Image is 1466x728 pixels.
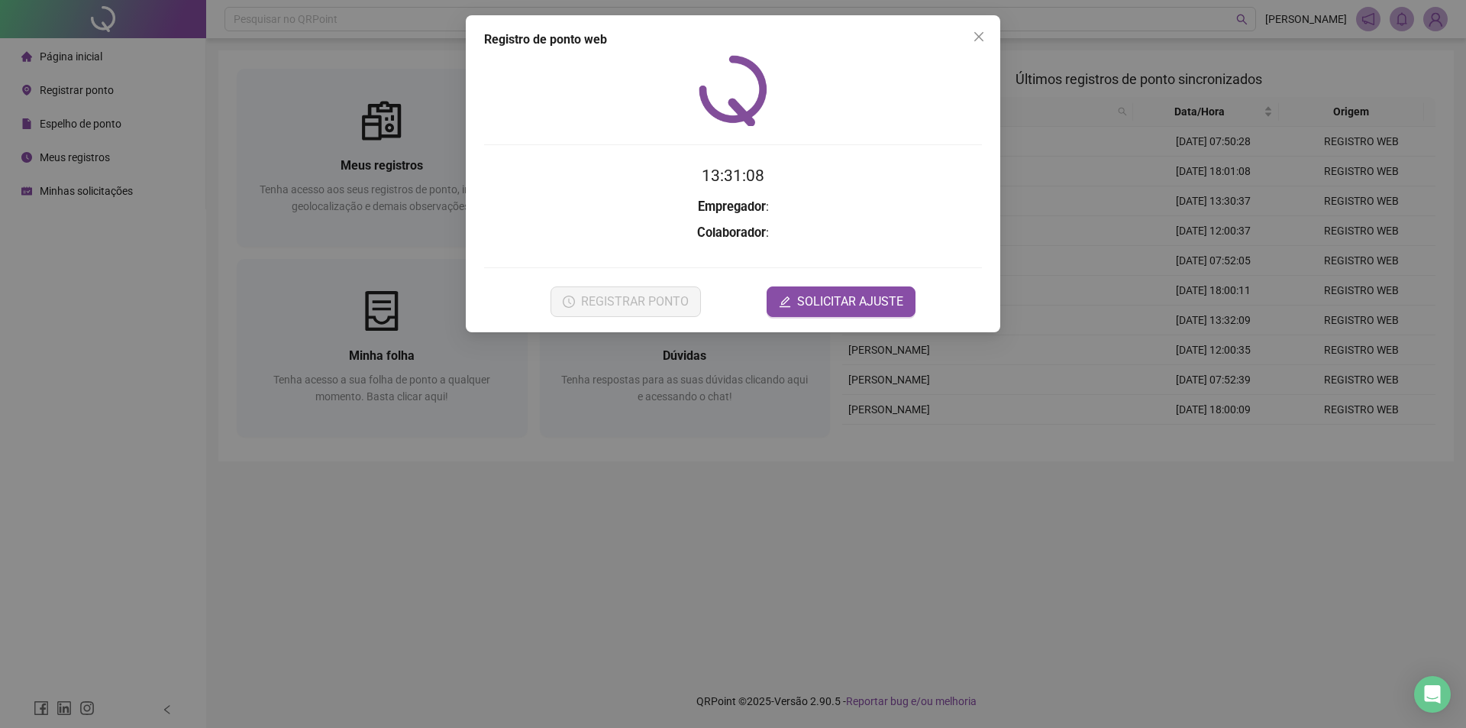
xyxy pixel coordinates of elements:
[797,293,903,311] span: SOLICITAR AJUSTE
[484,223,982,243] h3: :
[973,31,985,43] span: close
[698,199,766,214] strong: Empregador
[484,197,982,217] h3: :
[779,296,791,308] span: edit
[967,24,991,49] button: Close
[767,286,915,317] button: editSOLICITAR AJUSTE
[699,55,767,126] img: QRPoint
[484,31,982,49] div: Registro de ponto web
[1414,676,1451,713] div: Open Intercom Messenger
[697,225,766,240] strong: Colaborador
[551,286,701,317] button: REGISTRAR PONTO
[702,167,764,185] time: 13:31:08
